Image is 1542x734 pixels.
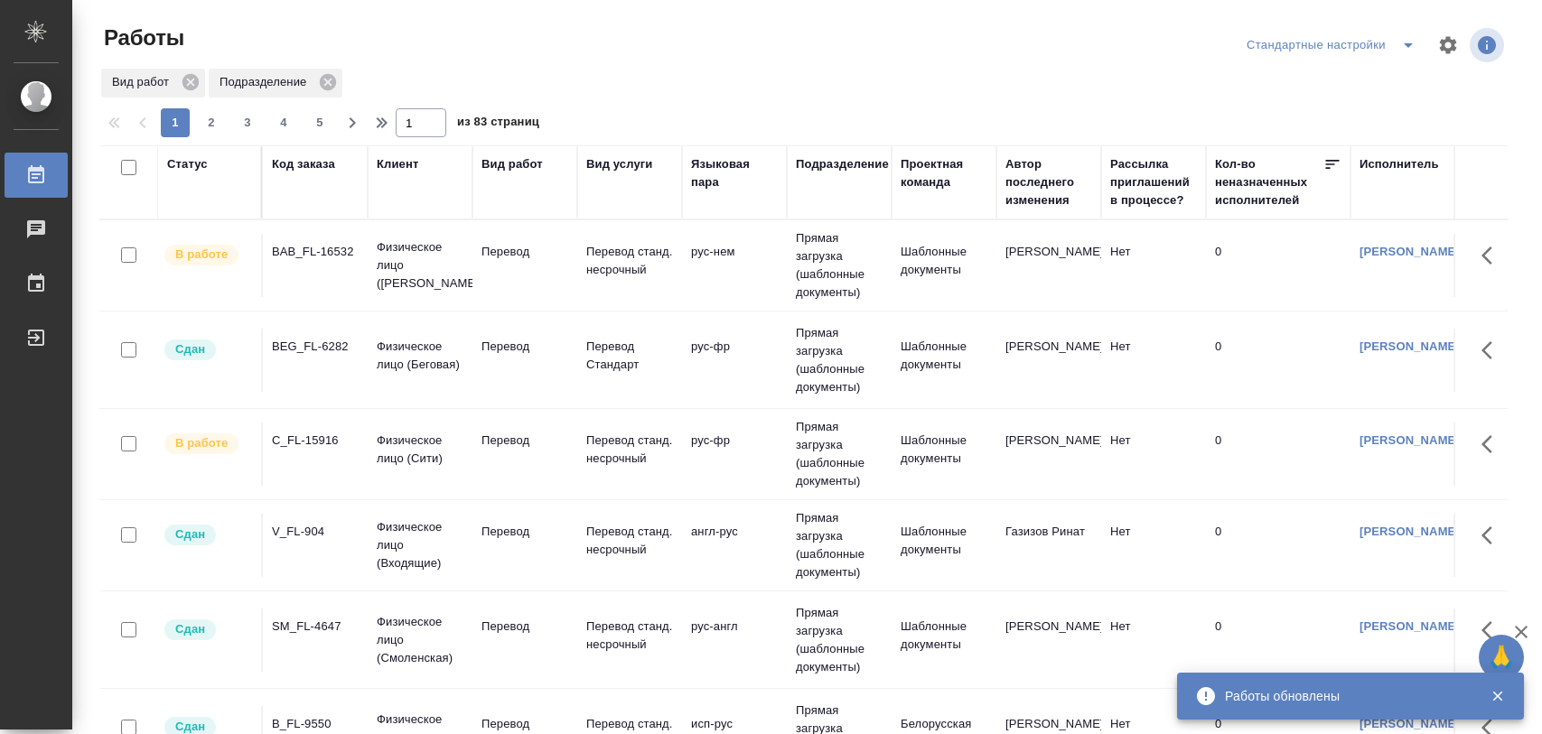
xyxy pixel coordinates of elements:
[175,340,205,358] p: Сдан
[163,432,252,456] div: Исполнитель выполняет работу
[586,338,673,374] p: Перевод Стандарт
[1471,514,1514,557] button: Здесь прячутся важные кнопки
[901,155,987,191] div: Проектная команда
[996,423,1101,486] td: [PERSON_NAME]
[1479,688,1516,704] button: Закрыть
[1101,423,1206,486] td: Нет
[586,432,673,468] p: Перевод станд. несрочный
[272,155,335,173] div: Код заказа
[1360,433,1460,447] a: [PERSON_NAME]
[1486,638,1517,676] span: 🙏
[892,609,996,672] td: Шаблонные документы
[1426,23,1470,67] span: Настроить таблицу
[892,329,996,392] td: Шаблонные документы
[787,409,892,499] td: Прямая загрузка (шаблонные документы)
[1225,687,1463,705] div: Работы обновлены
[691,155,778,191] div: Языковая пара
[1471,234,1514,277] button: Здесь прячутся важные кнопки
[481,338,568,356] p: Перевод
[175,620,205,638] p: Сдан
[996,514,1101,577] td: Газизов Ринат
[1206,423,1350,486] td: 0
[305,114,334,132] span: 5
[272,432,359,450] div: C_FL-15916
[1206,234,1350,297] td: 0
[682,329,787,392] td: рус-фр
[1206,514,1350,577] td: 0
[996,609,1101,672] td: [PERSON_NAME]
[1101,609,1206,672] td: Нет
[272,338,359,356] div: BEG_FL-6282
[1101,329,1206,392] td: Нет
[1471,423,1514,466] button: Здесь прячутся важные кнопки
[1206,329,1350,392] td: 0
[787,220,892,311] td: Прямая загрузка (шаблонные документы)
[1360,717,1460,730] a: [PERSON_NAME]
[112,73,175,91] p: Вид работ
[377,613,463,667] p: Физическое лицо (Смоленская)
[1215,155,1323,209] div: Кол-во неназначенных исполнителей
[892,514,996,577] td: Шаблонные документы
[1360,339,1460,353] a: [PERSON_NAME]
[481,715,568,733] p: Перевод
[175,525,205,544] p: Сдан
[163,523,252,547] div: Менеджер проверил работу исполнителя, передает ее на следующий этап
[163,338,252,362] div: Менеджер проверил работу исполнителя, передает ее на следующий этап
[586,523,673,559] p: Перевод станд. несрочный
[1101,234,1206,297] td: Нет
[481,523,568,541] p: Перевод
[682,514,787,577] td: англ-рус
[787,595,892,685] td: Прямая загрузка (шаблонные документы)
[1110,155,1197,209] div: Рассылка приглашений в процессе?
[457,111,539,137] span: из 83 страниц
[1479,635,1524,680] button: 🙏
[787,315,892,405] td: Прямая загрузка (шаблонные документы)
[996,329,1101,392] td: [PERSON_NAME]
[1360,619,1460,633] a: [PERSON_NAME]
[175,246,228,264] p: В работе
[209,69,342,98] div: Подразделение
[163,618,252,642] div: Менеджер проверил работу исполнителя, передает ее на следующий этап
[175,434,228,452] p: В работе
[233,108,262,137] button: 3
[377,155,418,173] div: Клиент
[1360,525,1460,538] a: [PERSON_NAME]
[1101,514,1206,577] td: Нет
[377,338,463,374] p: Физическое лицо (Беговая)
[272,618,359,636] div: SM_FL-4647
[197,108,226,137] button: 2
[787,500,892,590] td: Прямая загрузка (шаблонные документы)
[481,432,568,450] p: Перевод
[99,23,184,52] span: Работы
[1360,245,1460,258] a: [PERSON_NAME]
[1470,28,1508,62] span: Посмотреть информацию
[233,114,262,132] span: 3
[481,618,568,636] p: Перевод
[1242,31,1426,60] div: split button
[167,155,208,173] div: Статус
[1360,155,1439,173] div: Исполнитель
[101,69,205,98] div: Вид работ
[377,518,463,572] p: Физическое лицо (Входящие)
[586,155,653,173] div: Вид услуги
[272,715,359,733] div: B_FL-9550
[272,243,359,261] div: BAB_FL-16532
[377,432,463,468] p: Физическое лицо (Сити)
[272,523,359,541] div: V_FL-904
[1471,609,1514,652] button: Здесь прячутся важные кнопки
[1471,329,1514,372] button: Здесь прячутся важные кнопки
[682,423,787,486] td: рус-фр
[996,234,1101,297] td: [PERSON_NAME]
[269,108,298,137] button: 4
[586,618,673,654] p: Перевод станд. несрочный
[163,243,252,267] div: Исполнитель выполняет работу
[682,609,787,672] td: рус-англ
[892,423,996,486] td: Шаблонные документы
[796,155,889,173] div: Подразделение
[377,238,463,293] p: Физическое лицо ([PERSON_NAME])
[220,73,313,91] p: Подразделение
[197,114,226,132] span: 2
[305,108,334,137] button: 5
[586,243,673,279] p: Перевод станд. несрочный
[1206,609,1350,672] td: 0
